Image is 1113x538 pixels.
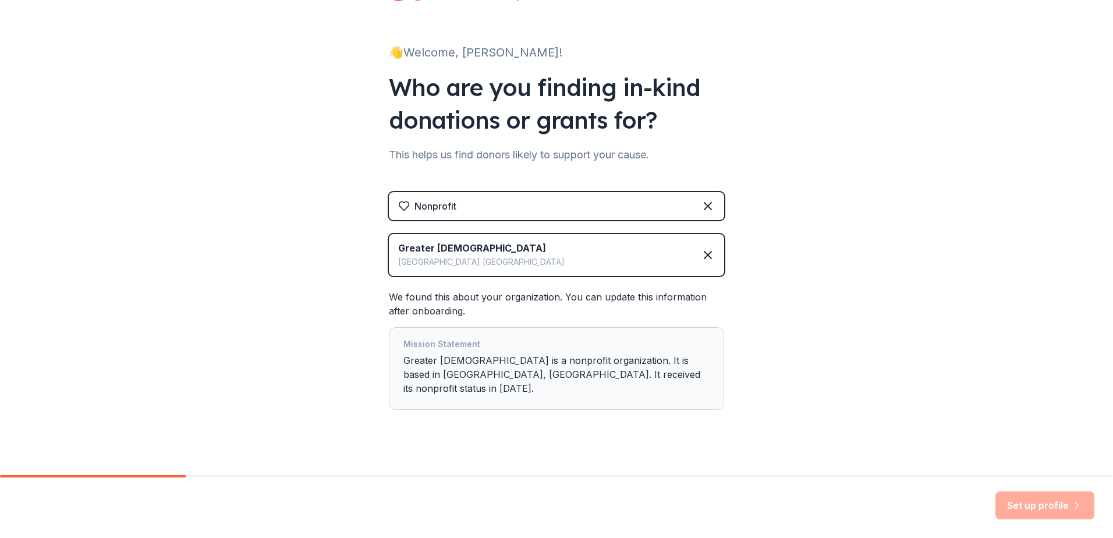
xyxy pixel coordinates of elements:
div: Nonprofit [414,199,456,213]
div: We found this about your organization. You can update this information after onboarding. [389,290,724,410]
div: Greater [DEMOGRAPHIC_DATA] is a nonprofit organization. It is based in [GEOGRAPHIC_DATA], [GEOGRA... [403,337,710,400]
div: Who are you finding in-kind donations or grants for? [389,71,724,136]
div: Mission Statement [403,337,710,353]
div: This helps us find donors likely to support your cause. [389,146,724,164]
div: [GEOGRAPHIC_DATA] [GEOGRAPHIC_DATA] [398,255,565,269]
div: 👋 Welcome, [PERSON_NAME]! [389,43,724,62]
div: Greater [DEMOGRAPHIC_DATA] [398,241,565,255]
